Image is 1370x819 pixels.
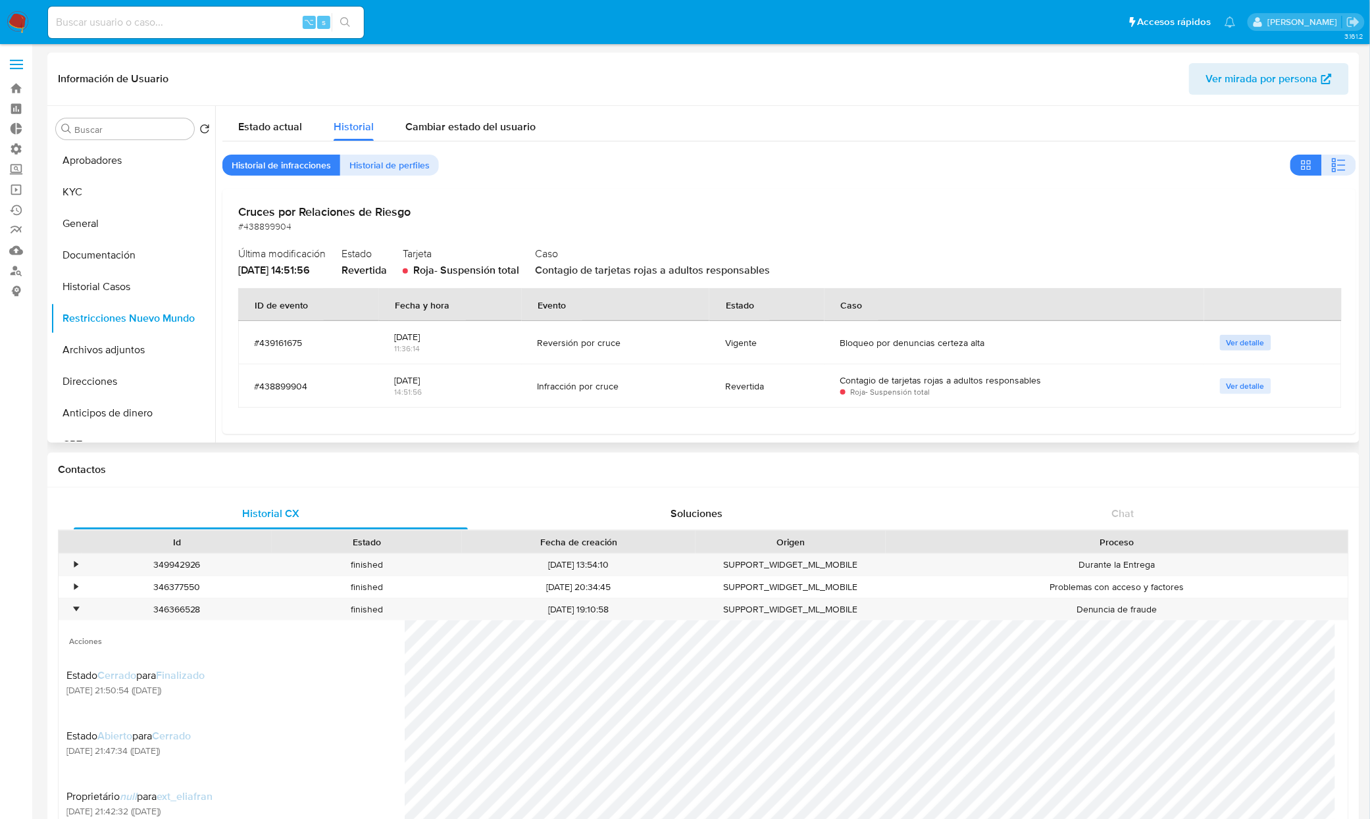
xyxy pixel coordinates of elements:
[48,14,364,31] input: Buscar usuario o caso...
[97,668,136,683] span: Cerrado
[272,576,462,598] div: finished
[1225,16,1236,28] a: Notificaciones
[462,576,695,598] div: [DATE] 20:34:45
[696,599,886,620] div: SUPPORT_WIDGET_ML_MOBILE
[242,506,299,521] span: Historial CX
[51,239,215,271] button: Documentación
[82,554,272,576] div: 349942926
[82,576,272,598] div: 346377550
[51,145,215,176] button: Aprobadores
[152,728,191,743] span: Cerrado
[281,535,453,549] div: Estado
[59,620,405,652] span: Acciones
[471,535,686,549] div: Fecha de creación
[66,789,120,804] span: Proprietário
[66,790,213,803] div: para
[696,576,886,598] div: SUPPORT_WIDGET_ML_MOBILE
[66,805,213,817] span: [DATE] 21:42:32 ([DATE])
[157,789,213,804] span: ext_eliafran
[322,16,326,28] span: s
[462,599,695,620] div: [DATE] 19:10:58
[332,13,359,32] button: search-icon
[51,303,215,334] button: Restricciones Nuevo Mundo
[61,124,72,134] button: Buscar
[51,208,215,239] button: General
[58,463,1349,476] h1: Contactos
[91,535,263,549] div: Id
[51,271,215,303] button: Historial Casos
[886,599,1348,620] div: Denuncia de fraude
[51,334,215,366] button: Archivos adjuntos
[66,668,97,683] span: Estado
[304,16,314,28] span: ⌥
[74,124,189,136] input: Buscar
[82,599,272,620] div: 346366528
[51,429,215,460] button: CBT
[1112,506,1134,521] span: Chat
[1346,15,1360,29] a: Salir
[1189,63,1349,95] button: Ver mirada por persona
[51,397,215,429] button: Anticipos de dinero
[886,554,1348,576] div: Durante la Entrega
[1267,16,1342,28] p: jessica.fukman@mercadolibre.com
[51,176,215,208] button: KYC
[74,581,78,593] div: •
[895,535,1339,549] div: Proceso
[97,728,132,743] span: Abierto
[156,668,205,683] span: Finalizado
[58,72,168,86] h1: Información de Usuario
[120,789,137,804] span: null
[66,728,97,743] span: Estado
[74,603,78,616] div: •
[51,366,215,397] button: Direcciones
[66,669,205,682] div: para
[66,745,191,757] span: [DATE] 21:47:34 ([DATE])
[696,554,886,576] div: SUPPORT_WIDGET_ML_MOBILE
[272,554,462,576] div: finished
[66,684,205,696] span: [DATE] 21:50:54 ([DATE])
[1206,63,1318,95] span: Ver mirada por persona
[886,576,1348,598] div: Problemas con acceso y factores
[66,730,191,743] div: para
[1138,15,1211,29] span: Accesos rápidos
[462,554,695,576] div: [DATE] 13:54:10
[74,558,78,571] div: •
[272,599,462,620] div: finished
[705,535,876,549] div: Origen
[199,124,210,138] button: Volver al orden por defecto
[671,506,723,521] span: Soluciones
